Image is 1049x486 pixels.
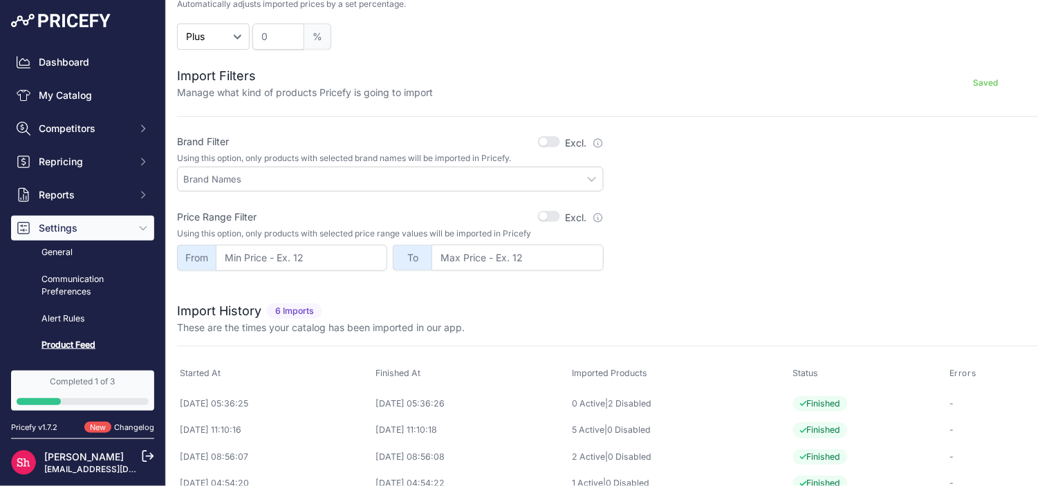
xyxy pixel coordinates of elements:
[177,321,465,335] p: These are the times your catalog has been imported in our app.
[949,451,1035,464] p: -
[608,398,651,409] a: 2 Disabled
[572,368,647,378] span: Imported Products
[11,307,154,331] a: Alert Rules
[11,216,154,241] button: Settings
[11,360,154,384] a: API Keys
[177,135,229,149] label: Brand Filter
[11,371,154,411] a: Completed 1 of 3
[267,303,322,319] span: 6 Imports
[177,417,373,444] td: [DATE] 11:10:16
[949,424,1035,437] p: -
[949,398,1035,411] p: -
[39,122,129,135] span: Competitors
[11,333,154,357] a: Product Feed
[793,396,848,412] span: Finished
[177,153,604,164] p: Using this option, only products with selected brand names will be imported in Pricefy.
[376,368,421,378] span: Finished At
[11,422,57,433] div: Pricefy v1.7.2
[11,83,154,108] a: My Catalog
[569,417,790,444] td: |
[177,66,433,86] h2: Import Filters
[569,444,790,471] td: |
[177,301,261,321] h2: Import History
[11,116,154,141] button: Competitors
[393,245,431,271] span: To
[39,188,129,202] span: Reports
[373,417,570,444] td: [DATE] 11:10:18
[17,376,149,387] div: Completed 1 of 3
[177,210,257,224] label: Price Range Filter
[252,24,304,50] input: 22
[373,390,570,417] td: [DATE] 05:36:26
[934,72,1038,94] button: Saved
[793,368,819,378] span: Status
[566,136,604,150] label: Excl.
[177,390,373,417] td: [DATE] 05:36:25
[216,245,387,271] input: Min Price - Ex. 12
[39,155,129,169] span: Repricing
[572,398,605,409] a: 0 Active
[11,14,111,28] img: Pricefy Logo
[949,368,979,379] button: Errors
[11,268,154,304] a: Communication Preferences
[607,424,651,435] a: 0 Disabled
[572,451,605,462] a: 2 Active
[177,228,604,239] p: Using this option, only products with selected price range values will be imported in Pricefy
[566,211,604,225] label: Excl.
[39,221,129,235] span: Settings
[572,424,604,435] a: 5 Active
[11,183,154,207] button: Reports
[569,390,790,417] td: |
[177,444,373,471] td: [DATE] 08:56:07
[114,422,154,432] a: Changelog
[373,444,570,471] td: [DATE] 08:56:08
[11,50,154,75] a: Dashboard
[949,368,976,379] span: Errors
[304,24,331,50] span: %
[793,422,848,438] span: Finished
[177,245,216,271] span: From
[44,451,124,462] a: [PERSON_NAME]
[177,86,433,100] p: Manage what kind of products Pricefy is going to import
[793,449,848,465] span: Finished
[11,241,154,265] a: General
[44,464,189,474] a: [EMAIL_ADDRESS][DOMAIN_NAME]
[11,149,154,174] button: Repricing
[84,422,111,433] span: New
[183,173,603,185] input: Brand Names
[180,368,221,378] span: Started At
[608,451,651,462] a: 0 Disabled
[431,245,603,271] input: Max Price - Ex. 12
